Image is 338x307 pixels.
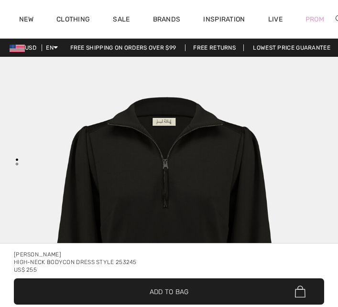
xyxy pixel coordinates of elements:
[185,44,244,51] a: Free Returns
[153,15,181,25] a: Brands
[10,44,25,52] img: US Dollar
[305,14,324,24] a: Prom
[14,258,324,266] div: High-neck Bodycon Dress Style 253245
[150,286,189,296] span: Add to Bag
[56,15,90,25] a: Clothing
[113,15,130,25] a: Sale
[63,44,184,51] a: Free shipping on orders over $99
[14,266,37,273] span: US$ 255
[46,44,58,51] span: EN
[203,15,245,25] span: Inspiration
[10,44,40,51] span: USD
[268,14,283,24] a: Live
[295,286,305,298] img: Bag.svg
[14,278,324,305] button: Add to Bag
[14,251,324,258] div: [PERSON_NAME]
[19,15,33,25] a: New
[245,44,338,51] a: Lowest Price Guarantee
